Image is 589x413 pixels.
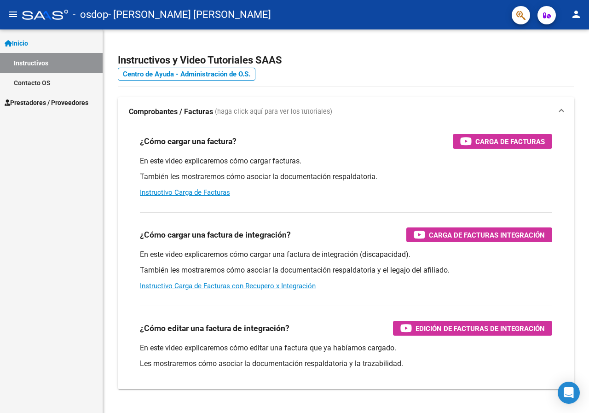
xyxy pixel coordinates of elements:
[73,5,108,25] span: - osdop
[558,382,580,404] div: Open Intercom Messenger
[453,134,552,149] button: Carga de Facturas
[416,323,545,334] span: Edición de Facturas de integración
[215,107,332,117] span: (haga click aquí para ver los tutoriales)
[393,321,552,336] button: Edición de Facturas de integración
[140,250,552,260] p: En este video explicaremos cómo cargar una factura de integración (discapacidad).
[5,98,88,108] span: Prestadores / Proveedores
[118,97,574,127] mat-expansion-panel-header: Comprobantes / Facturas (haga click aquí para ver los tutoriales)
[140,282,316,290] a: Instructivo Carga de Facturas con Recupero x Integración
[7,9,18,20] mat-icon: menu
[108,5,271,25] span: - [PERSON_NAME] [PERSON_NAME]
[571,9,582,20] mat-icon: person
[140,228,291,241] h3: ¿Cómo cargar una factura de integración?
[118,52,574,69] h2: Instructivos y Video Tutoriales SAAS
[475,136,545,147] span: Carga de Facturas
[406,227,552,242] button: Carga de Facturas Integración
[140,265,552,275] p: También les mostraremos cómo asociar la documentación respaldatoria y el legajo del afiliado.
[129,107,213,117] strong: Comprobantes / Facturas
[140,359,552,369] p: Les mostraremos cómo asociar la documentación respaldatoria y la trazabilidad.
[429,229,545,241] span: Carga de Facturas Integración
[140,172,552,182] p: También les mostraremos cómo asociar la documentación respaldatoria.
[118,68,255,81] a: Centro de Ayuda - Administración de O.S.
[140,322,289,335] h3: ¿Cómo editar una factura de integración?
[140,188,230,197] a: Instructivo Carga de Facturas
[140,343,552,353] p: En este video explicaremos cómo editar una factura que ya habíamos cargado.
[140,156,552,166] p: En este video explicaremos cómo cargar facturas.
[5,38,28,48] span: Inicio
[118,127,574,389] div: Comprobantes / Facturas (haga click aquí para ver los tutoriales)
[140,135,237,148] h3: ¿Cómo cargar una factura?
